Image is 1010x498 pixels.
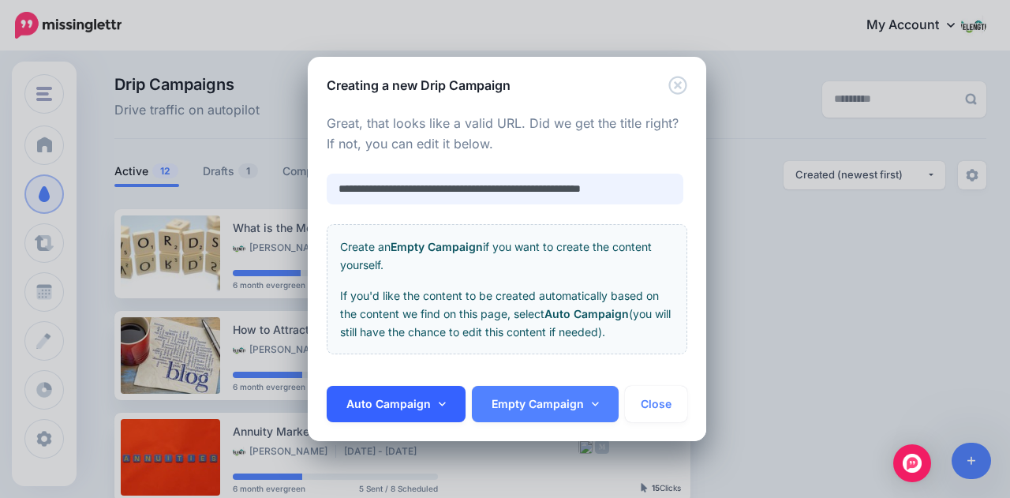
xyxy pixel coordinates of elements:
p: Great, that looks like a valid URL. Did we get the title right? If not, you can edit it below. [327,114,687,155]
button: Close [668,76,687,95]
a: Empty Campaign [472,386,619,422]
b: Empty Campaign [391,240,483,253]
div: Open Intercom Messenger [893,444,931,482]
p: If you'd like the content to be created automatically based on the content we find on this page, ... [340,286,674,341]
a: Auto Campaign [327,386,466,422]
b: Auto Campaign [544,307,629,320]
button: Close [625,386,687,422]
p: Create an if you want to create the content yourself. [340,238,674,274]
h5: Creating a new Drip Campaign [327,76,511,95]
